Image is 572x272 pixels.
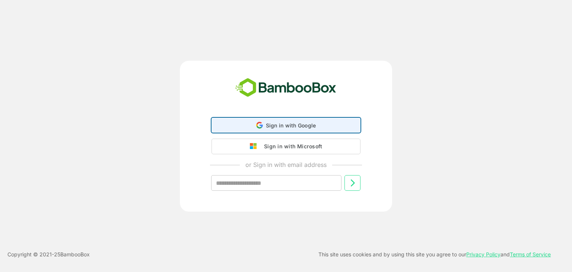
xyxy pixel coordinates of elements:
[7,250,90,259] p: Copyright © 2021- 25 BambooBox
[250,143,260,150] img: google
[466,251,500,257] a: Privacy Policy
[260,142,322,151] div: Sign in with Microsoft
[231,76,340,100] img: bamboobox
[510,251,551,257] a: Terms of Service
[245,160,327,169] p: or Sign in with email address
[212,139,360,154] button: Sign in with Microsoft
[212,118,360,133] div: Sign in with Google
[318,250,551,259] p: This site uses cookies and by using this site you agree to our and
[266,122,316,129] span: Sign in with Google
